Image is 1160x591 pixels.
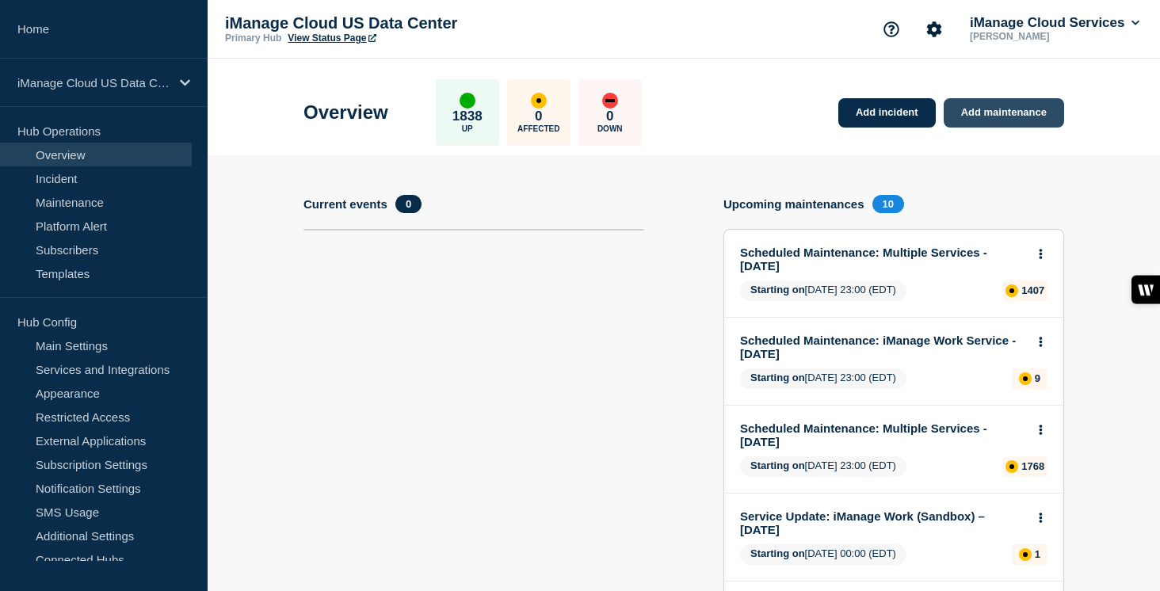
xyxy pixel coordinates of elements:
[597,124,623,133] p: Down
[740,246,1026,273] a: Scheduled Maintenance: Multiple Services - [DATE]
[395,195,422,213] span: 0
[535,109,542,124] p: 0
[1005,460,1018,473] div: affected
[225,32,281,44] p: Primary Hub
[462,124,473,133] p: Up
[1035,548,1040,560] p: 1
[531,93,547,109] div: affected
[750,372,805,383] span: Starting on
[288,32,376,44] a: View Status Page
[452,109,483,124] p: 1838
[967,15,1143,31] button: iManage Cloud Services
[723,197,864,211] h4: Upcoming maintenances
[750,459,805,471] span: Starting on
[740,334,1026,360] a: Scheduled Maintenance: iManage Work Service - [DATE]
[740,509,1026,536] a: Service Update: iManage Work (Sandbox) – [DATE]
[918,13,951,46] button: Account settings
[967,31,1131,42] p: [PERSON_NAME]
[1035,372,1040,384] p: 9
[740,368,906,389] span: [DATE] 23:00 (EDT)
[740,280,906,301] span: [DATE] 23:00 (EDT)
[1021,460,1044,472] p: 1768
[740,456,906,477] span: [DATE] 23:00 (EDT)
[1021,284,1044,296] p: 1407
[602,93,618,109] div: down
[740,544,906,565] span: [DATE] 00:00 (EDT)
[875,13,908,46] button: Support
[944,98,1064,128] a: Add maintenance
[303,101,388,124] h1: Overview
[225,14,542,32] p: iManage Cloud US Data Center
[17,76,170,90] p: iManage Cloud US Data Center
[838,98,936,128] a: Add incident
[1005,284,1018,297] div: affected
[303,197,387,211] h4: Current events
[517,124,559,133] p: Affected
[750,547,805,559] span: Starting on
[606,109,613,124] p: 0
[740,421,1026,448] a: Scheduled Maintenance: Multiple Services - [DATE]
[1019,372,1032,385] div: affected
[750,284,805,295] span: Starting on
[460,93,475,109] div: up
[1019,548,1032,561] div: affected
[872,195,904,213] span: 10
